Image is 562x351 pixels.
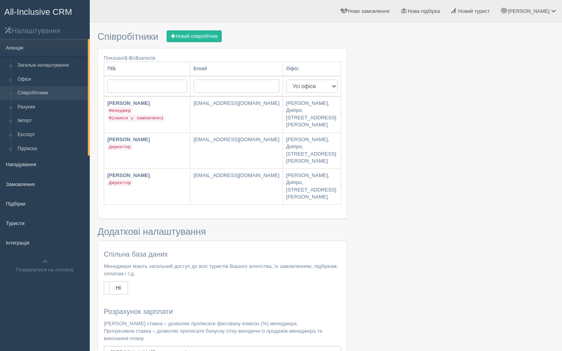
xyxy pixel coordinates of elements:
[107,136,150,142] b: [PERSON_NAME]
[135,55,138,61] b: 3
[124,55,132,61] b: 1-3
[167,30,222,42] a: Новий співробітник
[408,8,440,14] span: Нова підбірка
[283,62,341,76] th: Офіс
[98,227,347,237] h3: Додаткові налаштування
[458,8,490,14] span: Новий турист
[107,115,165,122] code: Фінанси у замовленні
[104,62,190,76] th: ПІБ
[104,308,341,316] h4: Розрахунок зарплати
[104,133,190,168] a: [PERSON_NAME] Директор
[283,133,341,168] a: [PERSON_NAME], Дніпро, [STREET_ADDRESS][PERSON_NAME]
[190,169,283,204] a: [EMAIL_ADDRESS][DOMAIN_NAME]
[104,97,190,133] a: [PERSON_NAME] Менеджер Фінанси у замовленні
[283,169,341,204] a: [PERSON_NAME], Дніпро, [STREET_ADDRESS][PERSON_NAME]
[107,107,132,114] code: Менеджер
[98,31,158,42] span: Співробітники
[14,58,88,73] a: Загальні налаштування
[104,262,341,277] p: Менеджери мають загальний доступ до всіх туристів Вашого агентства, їх замовленням, підбіркам, оп...
[104,320,341,342] p: [PERSON_NAME] ставка – дозволяє прописати фіксовану комісію (%) менеджера. Прогресивна ставка – д...
[104,54,341,62] div: Показані із записів.
[283,97,341,133] a: [PERSON_NAME], Дніпро, [STREET_ADDRESS][PERSON_NAME]
[348,8,389,14] span: Нове замовлення
[508,8,550,14] span: [PERSON_NAME]
[104,251,341,259] h4: Спільна база даних
[190,97,283,133] a: [EMAIL_ADDRESS][DOMAIN_NAME]
[107,144,132,151] code: Директор
[190,133,283,168] a: [EMAIL_ADDRESS][DOMAIN_NAME]
[14,142,88,156] a: Підписка
[107,172,150,178] b: [PERSON_NAME]
[107,179,132,186] code: Директор
[190,62,283,76] th: Email
[14,100,88,114] a: Рахунки
[14,73,88,87] a: Офіси
[4,7,72,17] span: All-Inclusive CRM
[14,114,88,128] a: Імпорт
[14,86,88,100] a: Співробітники
[14,128,88,142] a: Експорт
[104,169,190,204] a: [PERSON_NAME] Директор
[107,100,150,106] b: [PERSON_NAME]
[104,282,128,294] label: Ні
[0,0,89,22] a: All-Inclusive CRM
